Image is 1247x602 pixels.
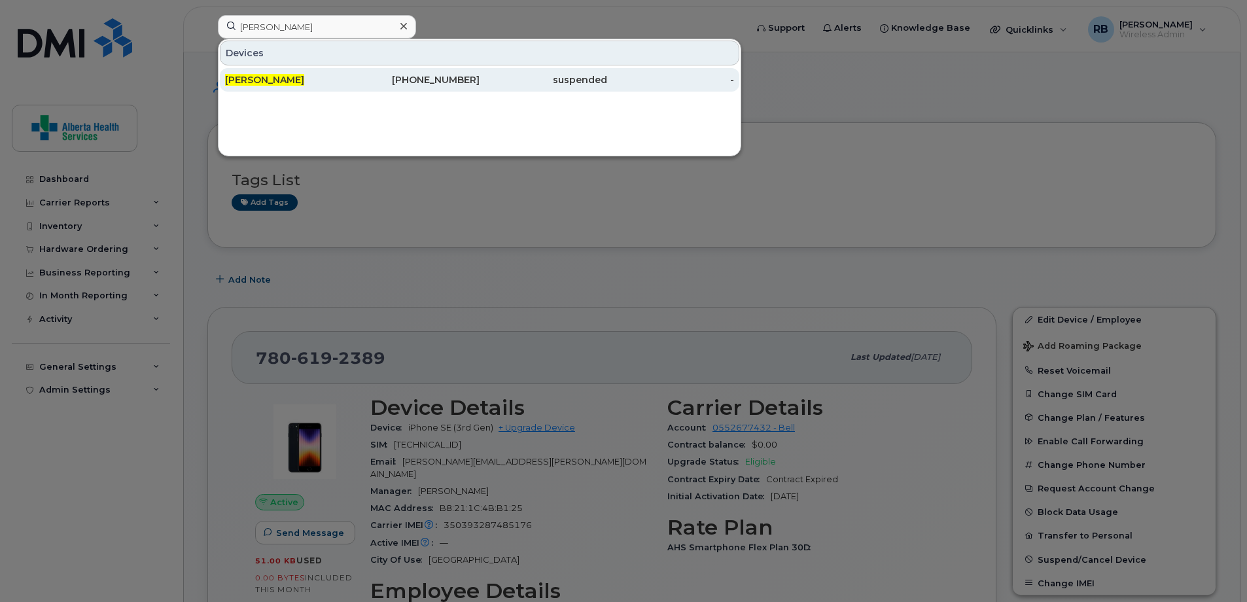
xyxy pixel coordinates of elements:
span: [PERSON_NAME] [225,74,304,86]
div: Devices [220,41,739,65]
div: suspended [480,73,607,86]
a: [PERSON_NAME][PHONE_NUMBER]suspended- [220,68,739,92]
div: - [607,73,735,86]
div: [PHONE_NUMBER] [353,73,480,86]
